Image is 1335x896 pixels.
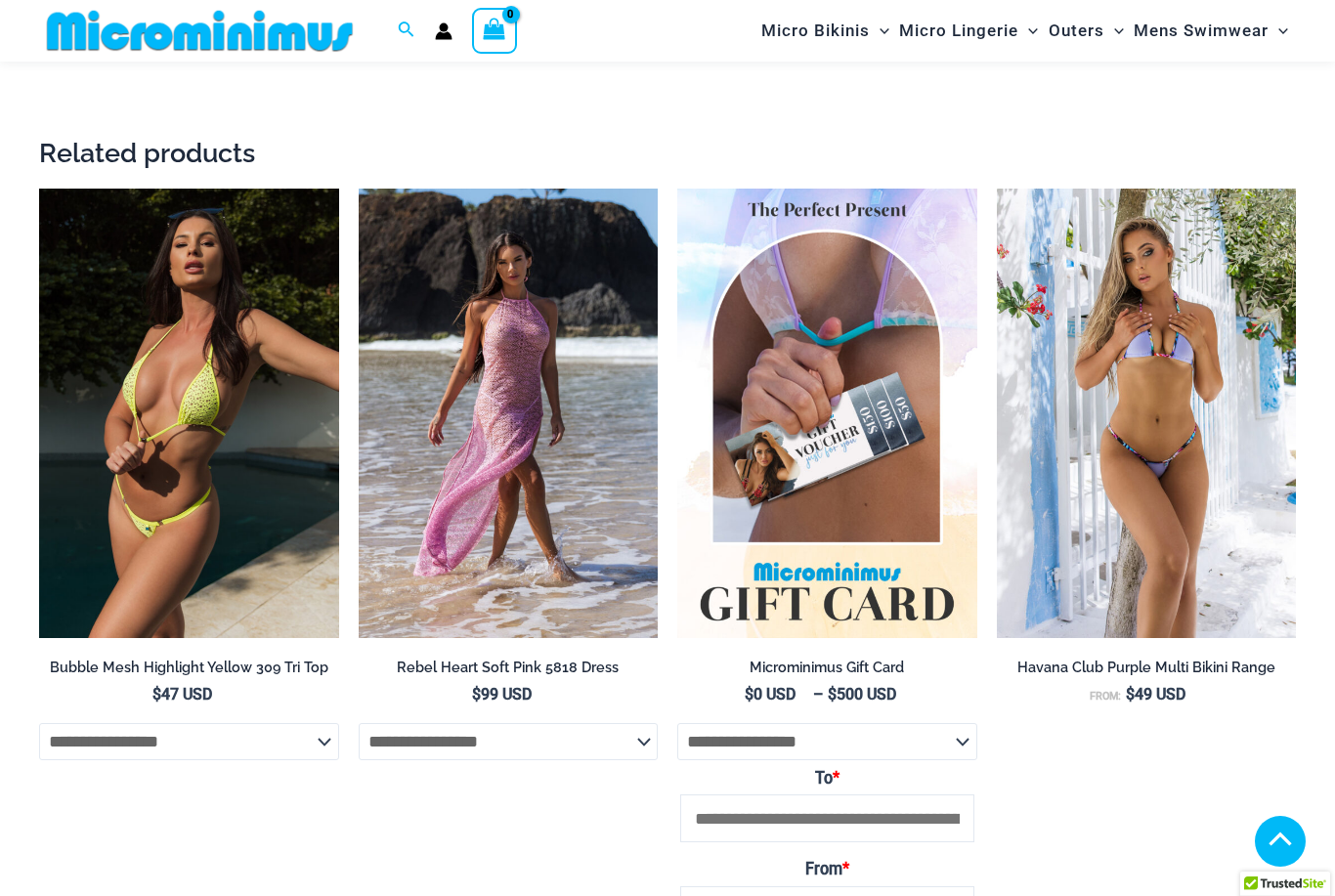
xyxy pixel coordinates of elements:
span: $ [745,685,754,704]
h2: Havana Club Purple Multi Bikini Range [997,659,1297,677]
span: Micro Bikinis [761,6,870,56]
a: Search icon link [398,19,415,43]
a: Account icon link [435,22,452,40]
span: $ [152,685,161,704]
abbr: Required field [842,860,849,878]
bdi: 49 USD [1126,685,1185,704]
img: Rebel Heart Soft Pink 5818 Dress 01 [359,189,659,638]
span: From: [1090,690,1121,703]
span: $ [472,685,481,704]
label: To [680,763,974,794]
a: Bubble Mesh Highlight Yellow 309 Tri Top 5404 Skirt 02Bubble Mesh Highlight Yellow 309 Tri Top 46... [39,189,339,638]
span: Outers [1049,6,1104,56]
a: Micro BikinisMenu ToggleMenu Toggle [756,6,894,56]
a: Rebel Heart Soft Pink 5818 Dress [359,659,659,684]
span: Menu Toggle [1018,6,1038,56]
a: Mens SwimwearMenu ToggleMenu Toggle [1129,6,1293,56]
span: $ [1126,685,1135,704]
a: Micro LingerieMenu ToggleMenu Toggle [894,6,1043,56]
nav: Site Navigation [754,3,1296,59]
a: Rebel Heart Soft Pink 5818 Dress 01Rebel Heart Soft Pink 5818 Dress 04Rebel Heart Soft Pink 5818 ... [359,189,659,638]
h2: Rebel Heart Soft Pink 5818 Dress [359,659,659,677]
a: Bubble Mesh Highlight Yellow 309 Tri Top [39,659,339,684]
span: Menu Toggle [870,6,889,56]
span: Micro Lingerie [899,6,1018,56]
span: – [677,684,977,705]
a: Havana Club Purple Multi Bikini Range [997,659,1297,684]
img: Havana Club Purple Multi 312 Top 451 Bottom 03 [997,189,1297,638]
bdi: 0 USD [745,685,796,704]
bdi: 99 USD [472,685,532,704]
bdi: 500 USD [828,685,896,704]
h2: Bubble Mesh Highlight Yellow 309 Tri Top [39,659,339,677]
a: View Shopping Cart, empty [472,8,517,53]
a: OutersMenu ToggleMenu Toggle [1044,6,1129,56]
span: Mens Swimwear [1134,6,1269,56]
img: MM SHOP LOGO FLAT [39,9,361,53]
label: From [680,854,974,885]
img: Bubble Mesh Highlight Yellow 309 Tri Top 469 Thong 05 [39,189,339,638]
img: Featured Gift Card [677,189,977,638]
h2: Microminimus Gift Card [677,659,977,677]
span: Menu Toggle [1104,6,1124,56]
bdi: 47 USD [152,685,212,704]
abbr: Required field [833,769,840,788]
a: Havana Club Purple Multi 312 Top 451 Bottom 03Havana Club Purple Multi 312 Top 451 Bottom 01Havan... [997,189,1297,638]
span: Menu Toggle [1269,6,1288,56]
h2: Related products [39,136,1296,170]
span: $ [828,685,837,704]
a: Microminimus Gift Card [677,659,977,684]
